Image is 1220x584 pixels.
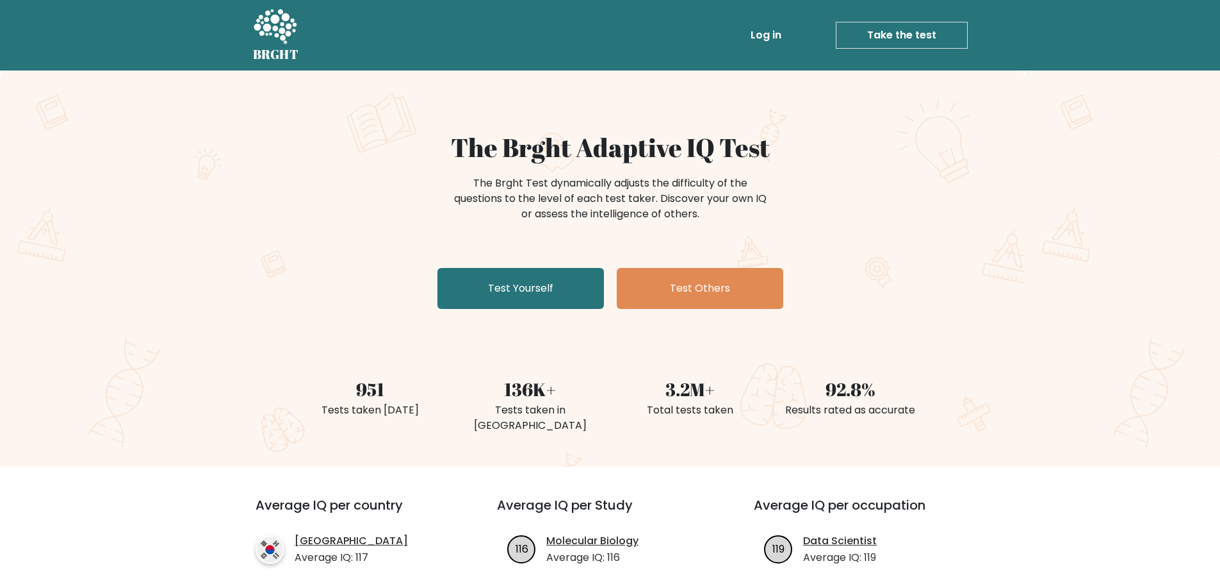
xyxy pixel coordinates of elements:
[298,403,443,418] div: Tests taken [DATE]
[437,268,604,309] a: Test Yourself
[546,533,638,549] a: Molecular Biology
[253,47,299,62] h5: BRGHT
[745,22,786,48] a: Log in
[295,533,408,549] a: [GEOGRAPHIC_DATA]
[546,550,638,565] p: Average IQ: 116
[754,497,980,528] h3: Average IQ per occupation
[772,541,785,556] text: 119
[256,535,284,564] img: country
[803,550,877,565] p: Average IQ: 119
[803,533,877,549] a: Data Scientist
[298,132,923,163] h1: The Brght Adaptive IQ Test
[618,376,763,403] div: 3.2M+
[497,497,723,528] h3: Average IQ per Study
[253,5,299,65] a: BRGHT
[450,176,770,222] div: The Brght Test dynamically adjusts the difficulty of the questions to the level of each test take...
[778,376,923,403] div: 92.8%
[516,541,528,556] text: 116
[836,22,968,49] a: Take the test
[778,403,923,418] div: Results rated as accurate
[298,376,443,403] div: 951
[618,403,763,418] div: Total tests taken
[256,497,451,528] h3: Average IQ per country
[458,403,603,433] div: Tests taken in [GEOGRAPHIC_DATA]
[295,550,408,565] p: Average IQ: 117
[458,376,603,403] div: 136K+
[617,268,783,309] a: Test Others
